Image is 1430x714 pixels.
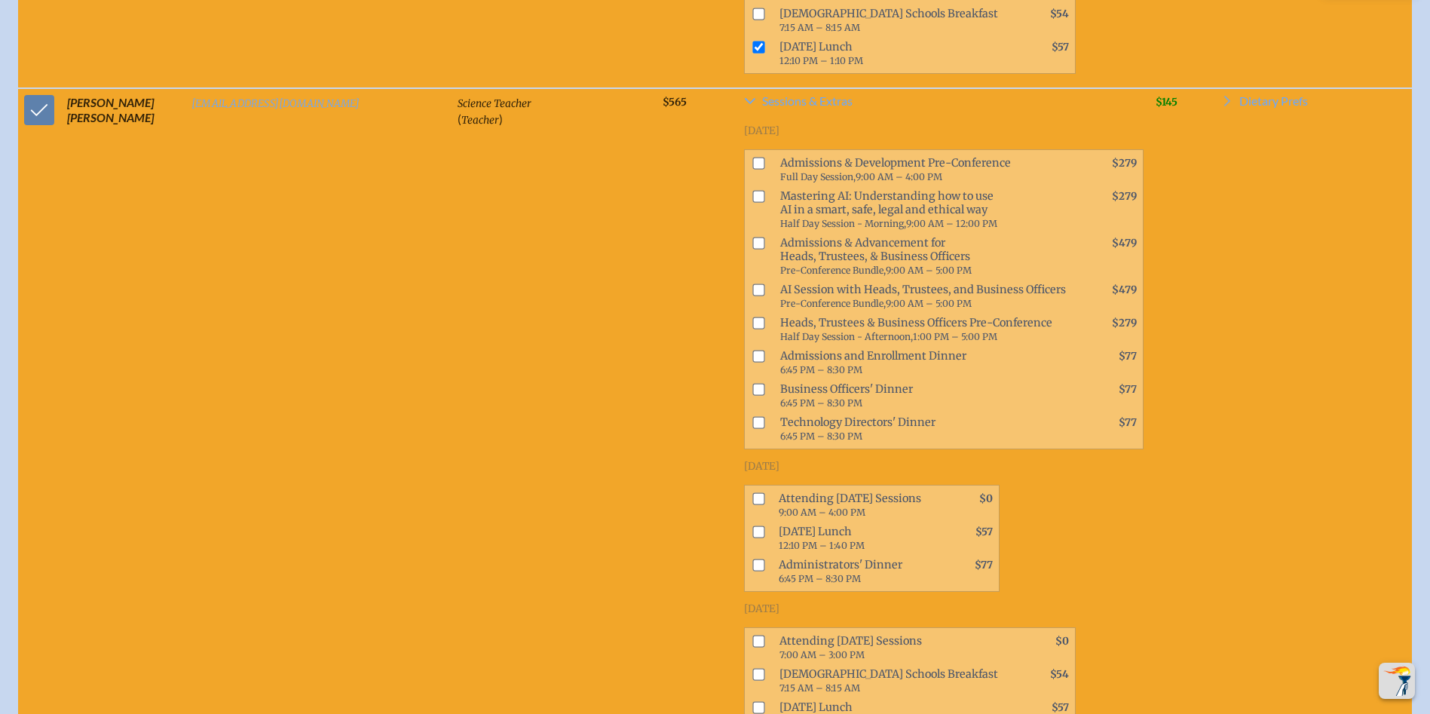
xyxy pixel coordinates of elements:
span: Pre-Conference Bundle, [780,298,886,309]
span: 7:15 AM – 8:15 AM [779,682,860,694]
span: 7:00 AM – 3:00 PM [779,649,865,660]
span: $479 [1112,283,1137,296]
span: Science Teacher [458,97,531,110]
span: Technology Directors' Dinner [774,412,1076,446]
span: Admissions and Enrollment Dinner [774,346,1076,379]
img: To the top [1382,666,1412,696]
span: 12:10 PM – 1:40 PM [779,540,865,551]
span: [DATE] [744,602,779,615]
span: Admissions & Development Pre-Conference [774,153,1076,186]
span: Admissions & Advancement for Heads, Trustees, & Business Officers [774,233,1076,280]
span: 9:00 AM – 4:00 PM [856,171,942,182]
span: 7:15 AM – 8:15 AM [779,22,860,33]
a: [EMAIL_ADDRESS][DOMAIN_NAME] [191,97,360,110]
span: 6:45 PM – 8:30 PM [780,397,862,409]
span: $279 [1112,157,1137,170]
span: $77 [1119,416,1137,429]
span: $57 [1052,701,1069,714]
span: [DATE] Lunch [773,522,933,555]
a: Dietary Prefs [1221,95,1308,113]
span: AI Session with Heads, Trustees, and Business Officers [774,280,1076,313]
a: Sessions & Extras [744,95,1143,113]
span: $0 [1055,635,1069,648]
span: Pre-Conference Bundle, [780,265,886,276]
span: $479 [1112,237,1137,250]
span: Mastering AI: Understanding how to use AI in a smart, safe, legal and ethical way [774,186,1076,233]
span: $565 [663,96,687,109]
span: 12:10 PM – 1:10 PM [779,55,863,66]
span: [DATE] Lunch [773,37,1009,70]
span: [DATE] [744,460,779,473]
span: ) [499,112,503,126]
span: Half Day Session - Morning, [780,218,906,229]
span: $77 [1119,383,1137,396]
span: Sessions & Extras [762,95,853,107]
span: Attending [DATE] Sessions [773,631,1009,664]
span: Heads, Trustees & Business Officers Pre-Conference [774,313,1076,346]
span: Attending [DATE] Sessions [773,489,933,522]
span: 6:45 PM – 8:30 PM [780,364,862,375]
span: $57 [1052,41,1069,54]
span: $279 [1112,190,1137,203]
span: [DATE] [744,124,779,137]
span: ( [458,112,461,126]
span: Full Day Session, [780,171,856,182]
span: $77 [1119,350,1137,363]
span: $54 [1050,8,1069,20]
span: Administrators' Dinner [773,555,933,588]
span: $77 [975,559,993,572]
span: 9:00 AM – 5:00 PM [886,265,972,276]
span: 6:45 PM – 8:30 PM [780,431,862,442]
span: $57 [975,526,993,538]
span: 6:45 PM – 8:30 PM [779,573,861,584]
span: Dietary Prefs [1239,95,1308,107]
span: 9:00 AM – 5:00 PM [886,298,972,309]
span: Teacher [461,114,499,127]
span: Half Day Session - Afternoon, [780,331,913,342]
span: $54 [1050,668,1069,681]
span: $145 [1156,96,1177,109]
span: Business Officers' Dinner [774,379,1076,412]
span: 9:00 AM – 12:00 PM [906,218,997,229]
span: $0 [979,492,993,505]
span: 9:00 AM – 4:00 PM [779,507,865,518]
span: $279 [1112,317,1137,329]
span: [DEMOGRAPHIC_DATA] Schools Breakfast [773,4,1009,37]
span: 1:00 PM – 5:00 PM [913,331,997,342]
span: [DEMOGRAPHIC_DATA] Schools Breakfast [773,664,1009,697]
button: Scroll Top [1379,663,1415,699]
